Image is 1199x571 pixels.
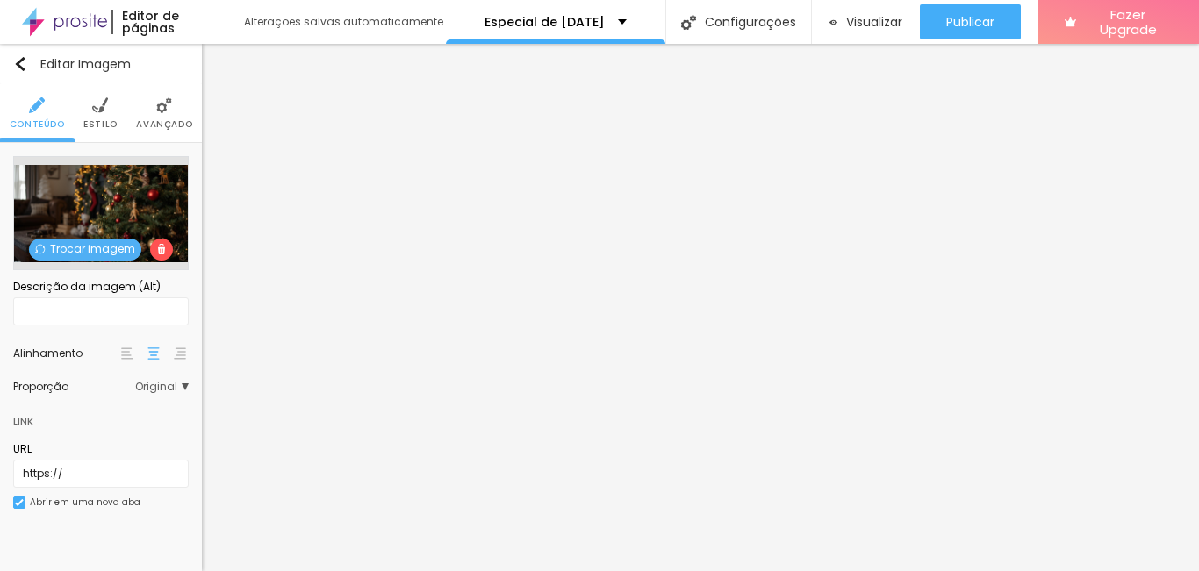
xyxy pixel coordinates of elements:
img: Icone [35,244,46,254]
img: paragraph-center-align.svg [147,347,160,360]
div: Alterações salvas automaticamente [244,17,446,27]
img: Icone [15,498,24,507]
span: Conteúdo [10,120,65,129]
span: Trocar imagem [29,239,141,261]
div: URL [13,441,189,457]
img: Icone [92,97,108,113]
img: Icone [156,244,167,254]
div: Link [13,411,33,431]
img: paragraph-left-align.svg [121,347,133,360]
div: Alinhamento [13,348,118,359]
span: Visualizar [846,15,902,29]
button: Publicar [920,4,1021,39]
span: Fazer Upgrade [1083,7,1173,38]
iframe: Editor [202,44,1199,571]
span: Estilo [83,120,118,129]
img: Icone [156,97,172,113]
div: Descrição da imagem (Alt) [13,279,189,295]
div: Proporção [13,382,135,392]
div: Editor de páginas [111,10,226,34]
p: Especial de [DATE] [485,16,605,28]
span: Original [135,382,189,392]
img: view-1.svg [829,15,837,30]
span: Publicar [946,15,994,29]
img: paragraph-right-align.svg [174,347,186,360]
img: Icone [13,57,27,71]
img: Icone [29,97,45,113]
div: Abrir em uma nova aba [30,498,140,507]
div: Link [13,401,189,432]
button: Visualizar [812,4,920,39]
span: Avançado [136,120,192,129]
img: Icone [681,15,696,30]
div: Editar Imagem [13,57,131,71]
